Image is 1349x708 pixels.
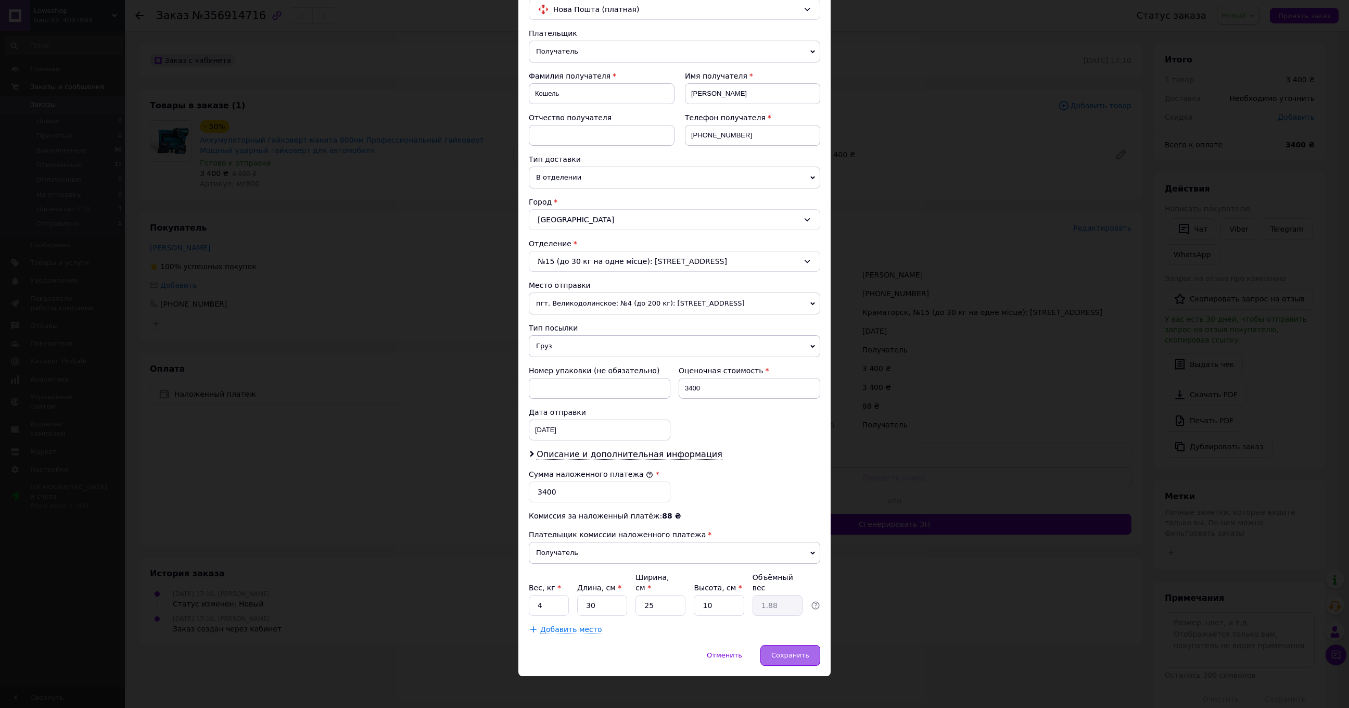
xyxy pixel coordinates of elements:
[529,72,610,80] span: Фамилия получателя
[529,281,591,289] span: Место отправки
[685,72,747,80] span: Имя получателя
[529,365,670,376] div: Номер упаковки (не обязательно)
[529,155,581,163] span: Тип доставки
[529,113,612,122] span: Отчество получателя
[707,651,742,659] span: Отменить
[662,512,681,520] span: 88 ₴
[529,335,820,357] span: Груз
[635,573,669,592] label: Ширина, см
[529,470,653,478] label: Сумма наложенного платежа
[529,197,820,207] div: Город
[553,4,799,15] span: Нова Пошта (платная)
[540,625,602,634] span: Добавить место
[771,651,809,659] span: Сохранить
[753,572,803,593] div: Объёмный вес
[529,542,820,564] span: Получатель
[529,209,820,230] div: [GEOGRAPHIC_DATA]
[537,449,722,460] span: Описание и дополнительная информация
[685,113,766,122] span: Телефон получателя
[529,167,820,188] span: В отделении
[529,324,578,332] span: Тип посылки
[529,41,820,62] span: Получатель
[694,584,742,592] label: Высота, см
[529,530,706,539] span: Плательщик комиссии наложенного платежа
[679,365,820,376] div: Оценочная стоимость
[529,251,820,272] div: №15 (до 30 кг на одне місце): [STREET_ADDRESS]
[529,407,670,418] div: Дата отправки
[529,293,820,314] span: пгт. Великодолинское: №4 (до 200 кг): [STREET_ADDRESS]
[685,125,820,146] input: +380
[529,511,820,521] div: Комиссия за наложенный платёж:
[577,584,621,592] label: Длина, см
[529,29,577,37] span: Плательщик
[529,238,820,249] div: Отделение
[529,584,561,592] label: Вес, кг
